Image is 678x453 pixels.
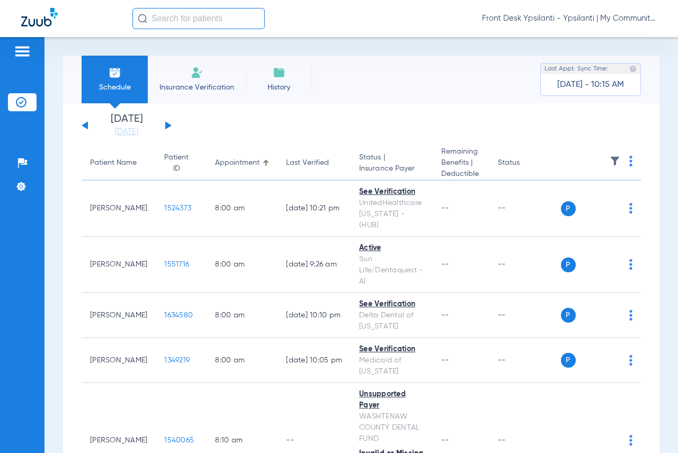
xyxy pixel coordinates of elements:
[359,411,424,445] div: WASHTENAW COUNTY DENTAL FUND
[164,152,189,174] div: Patient ID
[359,243,424,254] div: Active
[557,79,624,90] span: [DATE] - 10:15 AM
[629,355,632,366] img: group-dot-blue.svg
[359,389,424,411] div: Unsupported Payer
[441,168,481,180] span: Deductible
[82,237,156,293] td: [PERSON_NAME]
[14,45,31,58] img: hamburger-icon
[433,146,489,181] th: Remaining Benefits |
[489,237,561,293] td: --
[90,157,137,168] div: Patient Name
[489,181,561,237] td: --
[629,203,632,214] img: group-dot-blue.svg
[164,152,198,174] div: Patient ID
[545,64,608,74] span: Last Appt. Sync Time:
[191,66,203,79] img: Manual Insurance Verification
[489,338,561,383] td: --
[164,357,190,364] span: 1349219
[625,402,678,453] iframe: Chat Widget
[164,312,193,319] span: 1634580
[359,355,424,377] div: Medicaid of [US_STATE]
[138,14,147,23] img: Search Icon
[278,293,351,338] td: [DATE] 10:10 PM
[82,293,156,338] td: [PERSON_NAME]
[359,344,424,355] div: See Verification
[95,127,158,137] a: [DATE]
[441,357,449,364] span: --
[95,114,158,137] li: [DATE]
[273,66,286,79] img: History
[109,66,121,79] img: Schedule
[359,299,424,310] div: See Verification
[561,257,576,272] span: P
[132,8,265,29] input: Search for patients
[254,82,304,93] span: History
[156,82,238,93] span: Insurance Verification
[629,156,632,166] img: group-dot-blue.svg
[278,181,351,237] td: [DATE] 10:21 PM
[561,201,576,216] span: P
[207,338,278,383] td: 8:00 AM
[21,8,58,26] img: Zuub Logo
[359,198,424,231] div: UnitedHealthcare [US_STATE] - (HUB)
[629,310,632,321] img: group-dot-blue.svg
[215,157,269,168] div: Appointment
[207,237,278,293] td: 8:00 AM
[441,437,449,444] span: --
[482,13,657,24] span: Front Desk Ypsilanti - Ypsilanti | My Community Dental Centers
[207,181,278,237] td: 8:00 AM
[359,163,424,174] span: Insurance Payer
[489,293,561,338] td: --
[629,65,637,73] img: last sync help info
[441,261,449,268] span: --
[286,157,329,168] div: Last Verified
[90,157,147,168] div: Patient Name
[278,237,351,293] td: [DATE] 9:26 AM
[359,254,424,287] div: Sun Life/Dentaquest - AI
[561,353,576,368] span: P
[359,310,424,332] div: Delta Dental of [US_STATE]
[286,157,342,168] div: Last Verified
[82,181,156,237] td: [PERSON_NAME]
[164,437,194,444] span: 1540065
[489,146,561,181] th: Status
[164,261,189,268] span: 1551716
[207,293,278,338] td: 8:00 AM
[351,146,433,181] th: Status |
[561,308,576,323] span: P
[441,312,449,319] span: --
[359,186,424,198] div: See Verification
[215,157,260,168] div: Appointment
[629,259,632,270] img: group-dot-blue.svg
[90,82,140,93] span: Schedule
[441,205,449,212] span: --
[82,338,156,383] td: [PERSON_NAME]
[278,338,351,383] td: [DATE] 10:05 PM
[610,156,620,166] img: filter.svg
[164,205,191,212] span: 1524373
